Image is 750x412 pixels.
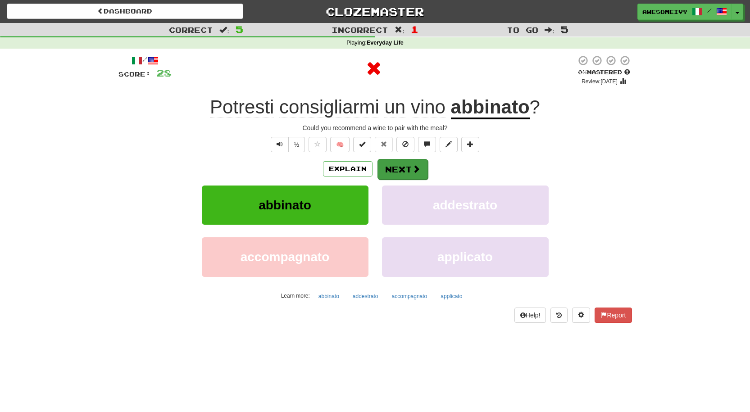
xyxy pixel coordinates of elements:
[236,24,243,35] span: 5
[367,40,404,46] strong: Everyday Life
[156,67,172,78] span: 28
[118,55,172,66] div: /
[396,137,414,152] button: Ignore sentence (alt+i)
[382,237,549,276] button: applicato
[377,159,428,180] button: Next
[437,250,493,264] span: applicato
[411,96,445,118] span: vino
[382,186,549,225] button: addestrato
[375,137,393,152] button: Reset to 0% Mastered (alt+r)
[707,7,712,14] span: /
[257,4,493,19] a: Clozemaster
[210,96,274,118] span: Potresti
[395,26,405,34] span: :
[530,96,540,118] span: ?
[582,78,618,85] small: Review: [DATE]
[451,96,530,119] u: abbinato
[384,96,405,118] span: un
[269,137,305,152] div: Text-to-speech controls
[433,198,497,212] span: addestrato
[461,137,479,152] button: Add to collection (alt+a)
[353,137,371,152] button: Set this sentence to 100% Mastered (alt+m)
[440,137,458,152] button: Edit sentence (alt+d)
[637,4,732,20] a: awesomeivy /
[281,293,310,299] small: Learn more:
[642,8,687,16] span: awesomeivy
[561,24,568,35] span: 5
[7,4,243,19] a: Dashboard
[595,308,632,323] button: Report
[576,68,632,77] div: Mastered
[514,308,546,323] button: Help!
[418,137,436,152] button: Discuss sentence (alt+u)
[279,96,379,118] span: consigliarmi
[411,24,418,35] span: 1
[271,137,289,152] button: Play sentence audio (ctl+space)
[348,290,383,303] button: addestrato
[507,25,538,34] span: To go
[436,290,467,303] button: applicato
[169,25,213,34] span: Correct
[578,68,587,76] span: 0 %
[202,237,368,276] button: accompagnato
[545,26,555,34] span: :
[241,250,330,264] span: accompagnato
[387,290,432,303] button: accompagnato
[259,198,311,212] span: abbinato
[309,137,327,152] button: Favorite sentence (alt+f)
[332,25,388,34] span: Incorrect
[330,137,350,152] button: 🧠
[550,308,568,323] button: Round history (alt+y)
[202,186,368,225] button: abbinato
[118,123,632,132] div: Could you recommend a wine to pair with the meal?
[219,26,229,34] span: :
[323,161,373,177] button: Explain
[314,290,344,303] button: abbinato
[118,70,151,78] span: Score:
[288,137,305,152] button: ½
